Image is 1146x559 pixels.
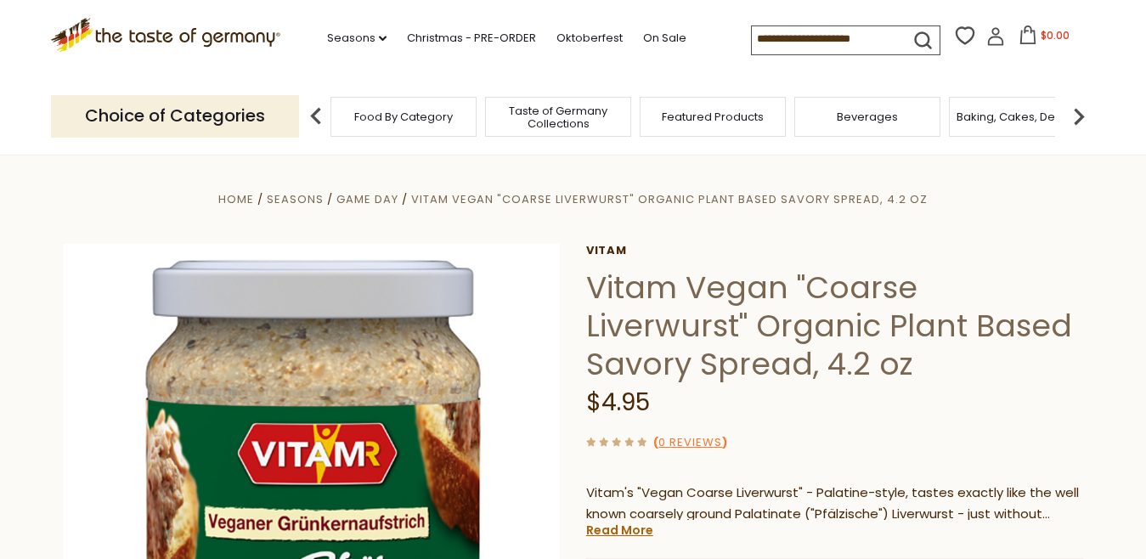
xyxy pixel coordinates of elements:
[490,104,626,130] a: Taste of Germany Collections
[586,522,653,539] a: Read More
[837,110,898,123] a: Beverages
[51,95,299,137] p: Choice of Categories
[586,268,1083,383] h1: Vitam Vegan "Coarse Liverwurst" Organic Plant Based Savory Spread, 4.2 oz
[299,99,333,133] img: previous arrow
[643,29,686,48] a: On Sale
[1008,25,1081,51] button: $0.00
[658,434,722,452] a: 0 Reviews
[957,110,1088,123] a: Baking, Cakes, Desserts
[586,483,1083,525] p: Vitam's "Vegan Coarse Liverwurst" - Palatine-style, tastes exactly like the well known coarsely g...
[586,386,650,419] span: $4.95
[354,110,453,123] a: Food By Category
[411,191,928,207] a: Vitam Vegan "Coarse Liverwurst" Organic Plant Based Savory Spread, 4.2 oz
[556,29,623,48] a: Oktoberfest
[662,110,764,123] a: Featured Products
[218,191,254,207] a: Home
[267,191,324,207] a: Seasons
[653,434,727,450] span: ( )
[336,191,398,207] a: Game Day
[327,29,387,48] a: Seasons
[1041,28,1070,42] span: $0.00
[586,244,1083,257] a: Vitam
[1062,99,1096,133] img: next arrow
[407,29,536,48] a: Christmas - PRE-ORDER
